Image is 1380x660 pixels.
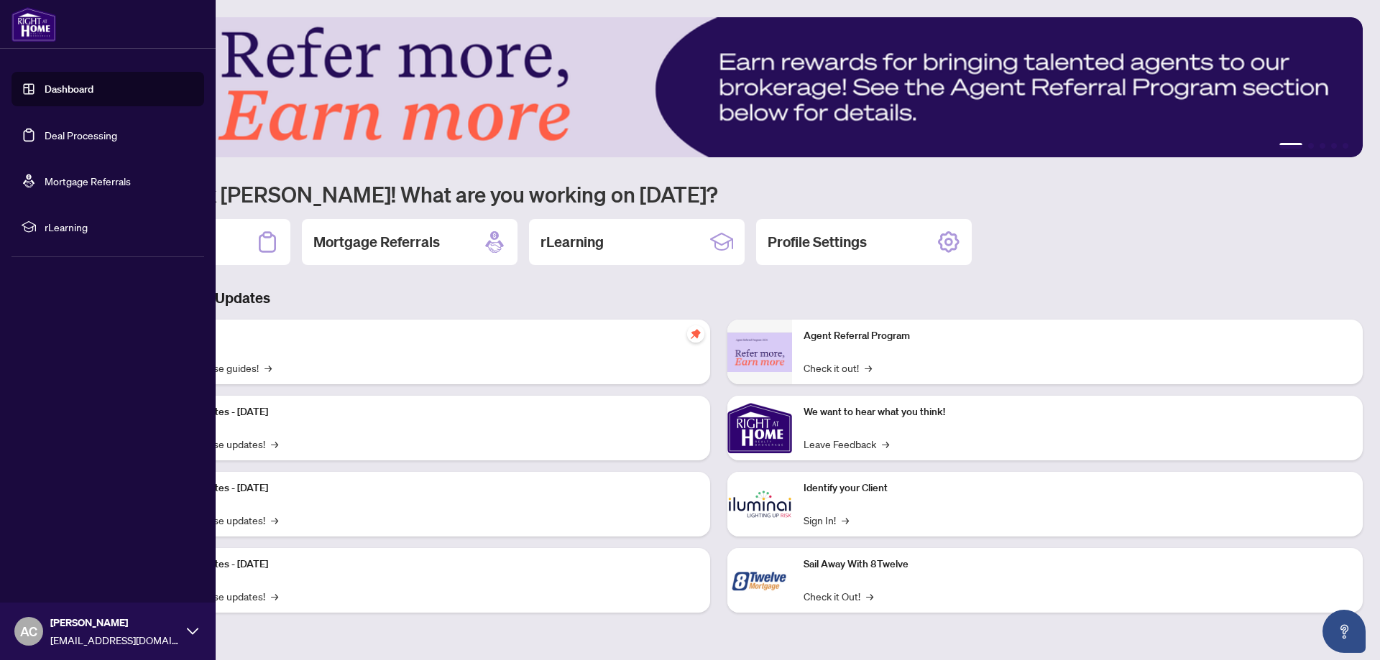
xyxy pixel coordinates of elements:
p: Platform Updates - [DATE] [151,404,699,420]
p: Platform Updates - [DATE] [151,480,699,496]
h2: rLearning [540,232,604,252]
button: 1 [1279,143,1302,149]
span: rLearning [45,219,194,235]
button: 2 [1308,143,1314,149]
button: Open asap [1322,610,1366,653]
span: AC [20,621,37,641]
span: → [271,588,278,604]
h1: Welcome back [PERSON_NAME]! What are you working on [DATE]? [75,180,1363,208]
span: → [865,360,872,376]
a: Deal Processing [45,129,117,141]
p: Sail Away With 8Twelve [804,557,1351,572]
img: We want to hear what you think! [727,396,792,460]
a: Sign In!→ [804,512,849,528]
span: → [842,512,849,528]
h2: Mortgage Referrals [313,232,440,252]
a: Check it out!→ [804,360,872,376]
span: [PERSON_NAME] [50,615,180,631]
button: 5 [1343,143,1348,149]
p: Platform Updates - [DATE] [151,557,699,572]
span: [EMAIL_ADDRESS][DOMAIN_NAME] [50,632,180,648]
span: pushpin [687,325,704,343]
p: Identify your Client [804,480,1351,496]
img: Slide 0 [75,17,1363,157]
span: → [882,436,889,452]
h2: Profile Settings [768,232,867,252]
img: Sail Away With 8Twelve [727,548,792,613]
span: → [264,360,272,376]
button: 3 [1320,143,1325,149]
a: Check it Out!→ [804,588,873,604]
img: logo [11,7,56,42]
a: Mortgage Referrals [45,175,131,187]
span: → [271,436,278,452]
a: Dashboard [45,83,93,96]
img: Identify your Client [727,472,792,536]
img: Agent Referral Program [727,333,792,372]
p: We want to hear what you think! [804,404,1351,420]
span: → [271,512,278,528]
h3: Brokerage & Industry Updates [75,288,1363,308]
a: Leave Feedback→ [804,436,889,452]
p: Self-Help [151,328,699,344]
p: Agent Referral Program [804,328,1351,344]
span: → [866,588,873,604]
button: 4 [1331,143,1337,149]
